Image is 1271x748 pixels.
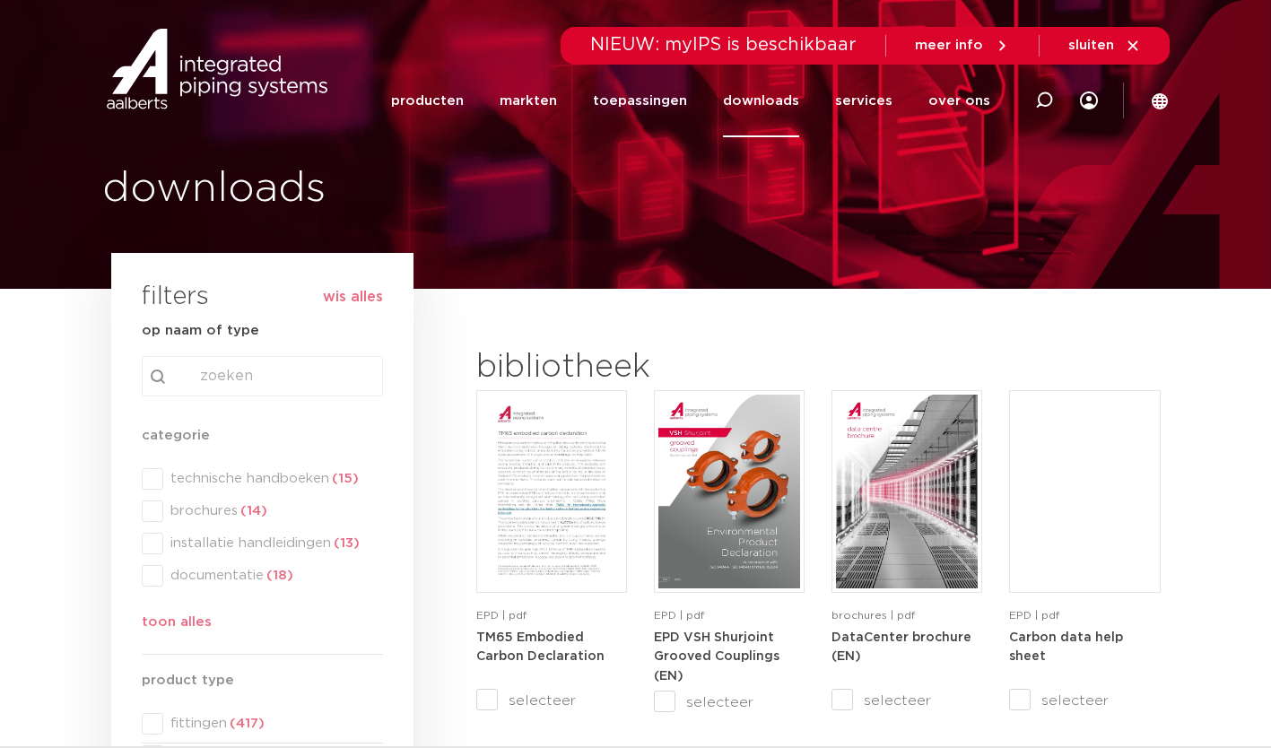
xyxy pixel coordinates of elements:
a: DataCenter brochure (EN) [831,631,971,664]
a: over ons [928,65,990,137]
nav: Menu [391,65,990,137]
img: NL-Carbon-data-help-sheet-pdf.jpg [1014,395,1155,588]
img: DataCenter_A4Brochure-5011610-2025_1.0_Pegler-UK-pdf.jpg [836,395,978,588]
a: downloads [723,65,799,137]
span: EPD | pdf [654,610,704,621]
a: markten [500,65,557,137]
a: producten [391,65,464,137]
label: selecteer [654,691,805,713]
a: toepassingen [593,65,687,137]
a: TM65 Embodied Carbon Declaration [476,631,605,664]
a: EPD VSH Shurjoint Grooved Couplings (EN) [654,631,779,683]
a: meer info [915,38,1010,54]
span: NIEUW: myIPS is beschikbaar [590,36,857,54]
strong: op naam of type [142,324,259,337]
span: EPD | pdf [1009,610,1059,621]
span: meer info [915,39,983,52]
h2: bibliotheek [476,346,796,389]
h3: filters [142,276,209,319]
label: selecteer [831,690,982,711]
span: EPD | pdf [476,610,527,621]
a: sluiten [1068,38,1141,54]
h1: downloads [102,161,627,218]
label: selecteer [476,690,627,711]
img: TM65-Embodied-Carbon-Declaration-pdf.jpg [481,395,622,588]
div: my IPS [1080,65,1098,137]
span: brochures | pdf [831,610,915,621]
span: sluiten [1068,39,1114,52]
a: services [835,65,892,137]
label: selecteer [1009,690,1160,711]
img: VSH-Shurjoint-Grooved-Couplings_A4EPD_5011512_EN-pdf.jpg [658,395,800,588]
a: Carbon data help sheet [1009,631,1123,664]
